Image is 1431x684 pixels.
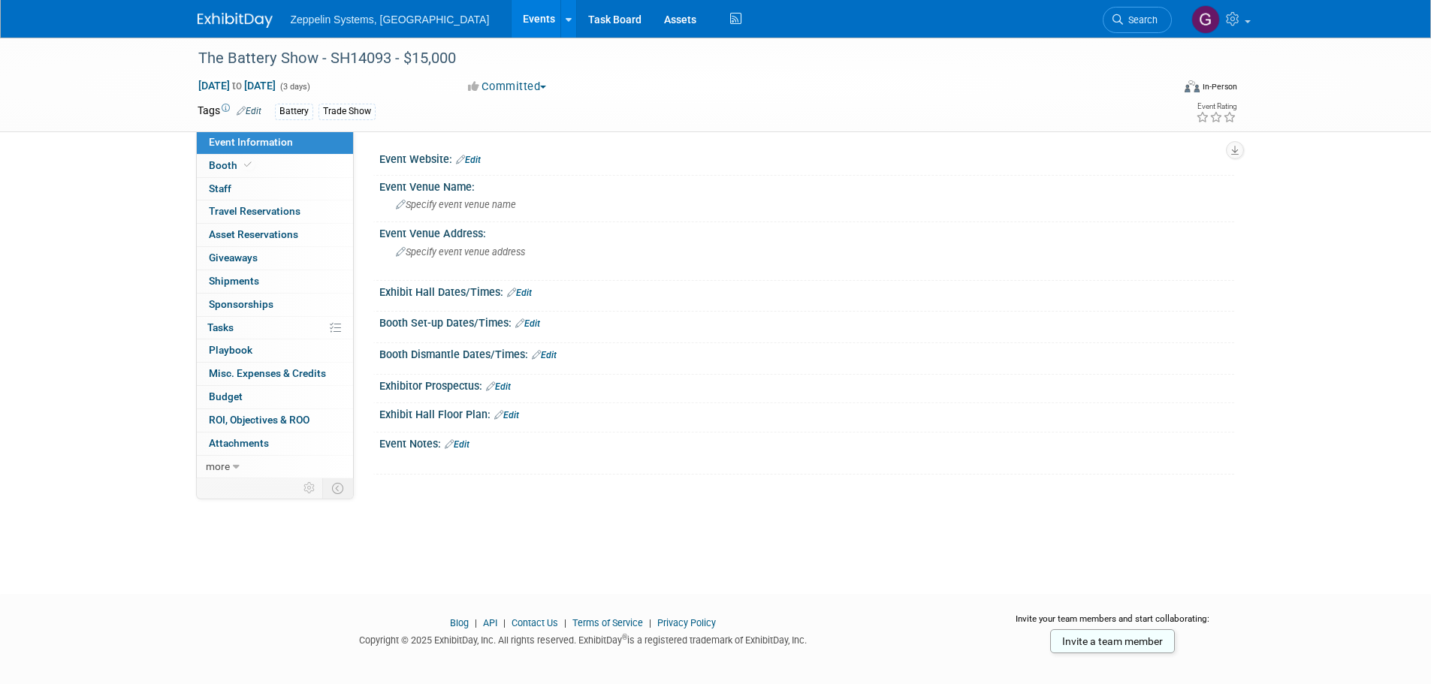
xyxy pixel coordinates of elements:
[197,131,353,154] a: Event Information
[237,106,261,116] a: Edit
[197,224,353,246] a: Asset Reservations
[483,617,497,628] a: API
[560,617,570,628] span: |
[507,288,532,298] a: Edit
[297,478,323,498] td: Personalize Event Tab Strip
[1050,629,1175,653] a: Invite a team member
[445,439,469,450] a: Edit
[209,298,273,310] span: Sponsorships
[515,318,540,329] a: Edit
[379,403,1234,423] div: Exhibit Hall Floor Plan:
[197,317,353,339] a: Tasks
[622,633,627,641] sup: ®
[379,176,1234,194] div: Event Venue Name:
[379,148,1234,167] div: Event Website:
[197,270,353,293] a: Shipments
[319,104,376,119] div: Trade Show
[209,437,269,449] span: Attachments
[379,343,1234,363] div: Booth Dismantle Dates/Times:
[456,155,481,165] a: Edit
[532,350,557,360] a: Edit
[197,155,353,177] a: Booth
[379,222,1234,241] div: Event Venue Address:
[197,409,353,432] a: ROI, Objectives & ROO
[198,79,276,92] span: [DATE] [DATE]
[197,339,353,362] a: Playbook
[657,617,716,628] a: Privacy Policy
[209,367,326,379] span: Misc. Expenses & Credits
[209,344,252,356] span: Playbook
[209,228,298,240] span: Asset Reservations
[244,161,252,169] i: Booth reservation complete
[486,381,511,392] a: Edit
[291,14,490,26] span: Zeppelin Systems, [GEOGRAPHIC_DATA]
[193,45,1149,72] div: The Battery Show - SH14093 - $15,000
[500,617,509,628] span: |
[396,246,525,258] span: Specify event venue address
[322,478,353,498] td: Toggle Event Tabs
[209,390,243,402] span: Budget
[1083,78,1238,101] div: Event Format
[379,375,1234,394] div: Exhibitor Prospectus:
[645,617,655,628] span: |
[207,321,234,333] span: Tasks
[198,13,273,28] img: ExhibitDay
[197,294,353,316] a: Sponsorships
[198,630,970,647] div: Copyright © 2025 ExhibitDay, Inc. All rights reserved. ExhibitDay is a registered trademark of Ex...
[206,460,230,472] span: more
[1191,5,1220,34] img: Genevieve Dewald
[1196,103,1236,110] div: Event Rating
[197,178,353,200] a: Staff
[209,182,231,194] span: Staff
[512,617,558,628] a: Contact Us
[379,432,1234,452] div: Event Notes:
[1123,14,1158,26] span: Search
[379,281,1234,300] div: Exhibit Hall Dates/Times:
[275,104,313,119] div: Battery
[1185,80,1200,92] img: Format-Inperson.png
[197,432,353,455] a: Attachments
[396,199,516,210] span: Specify event venue name
[198,103,261,120] td: Tags
[209,252,258,264] span: Giveaways
[494,410,519,420] a: Edit
[197,456,353,478] a: more
[209,275,259,287] span: Shipments
[1202,81,1237,92] div: In-Person
[230,80,244,92] span: to
[197,200,353,223] a: Travel Reservations
[209,136,293,148] span: Event Information
[379,312,1234,331] div: Booth Set-up Dates/Times:
[1103,7,1172,33] a: Search
[471,617,481,628] span: |
[197,386,353,408] a: Budget
[197,363,353,385] a: Misc. Expenses & Credits
[572,617,643,628] a: Terms of Service
[450,617,469,628] a: Blog
[209,414,309,426] span: ROI, Objectives & ROO
[463,79,552,95] button: Committed
[992,613,1234,635] div: Invite your team members and start collaborating:
[209,159,255,171] span: Booth
[279,82,310,92] span: (3 days)
[209,205,300,217] span: Travel Reservations
[197,247,353,270] a: Giveaways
